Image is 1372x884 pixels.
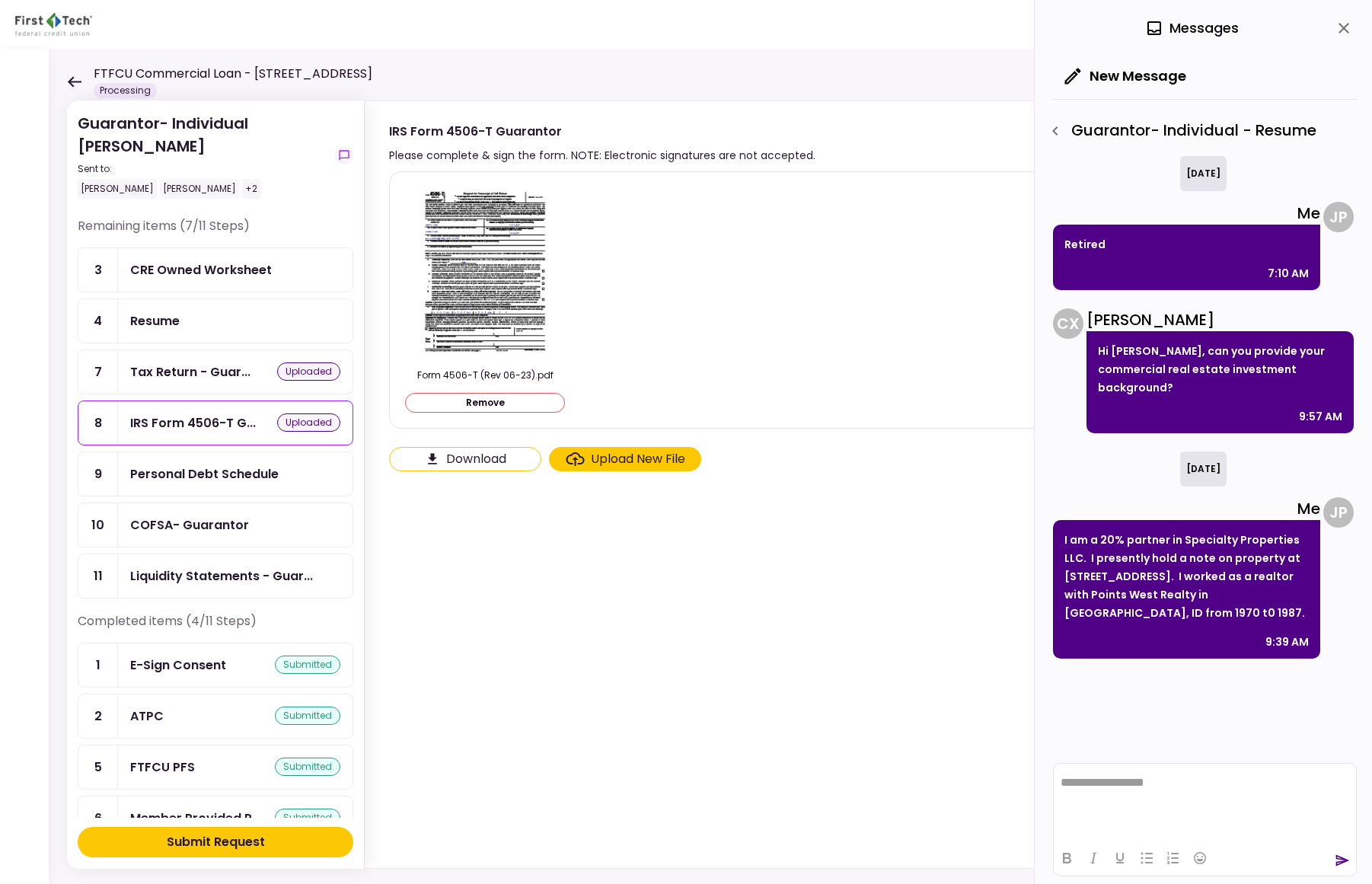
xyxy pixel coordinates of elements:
[78,452,118,496] div: 9
[549,447,701,471] span: Click here to upload the required document
[78,503,118,547] div: 10
[1268,264,1309,282] div: 7:10 AM
[1335,853,1350,868] button: send
[78,745,118,789] div: 5
[130,311,180,330] div: Resume
[389,447,541,471] button: Click here to download the document
[1331,15,1357,41] button: close
[78,745,353,790] a: 5FTFCU PFSsubmitted
[1053,202,1320,225] div: Me
[389,122,815,141] div: IRS Form 4506-T Guarantor
[78,401,118,445] div: 8
[78,299,118,343] div: 4
[1180,156,1227,191] div: [DATE]
[78,554,353,598] a: 11Liquidity Statements - Guarantor
[160,179,239,199] div: [PERSON_NAME]
[130,809,261,828] div: Member Provided PFS
[78,298,353,343] a: 4Resume
[78,452,353,496] a: 9Personal Debt Schedule
[78,217,353,247] div: Remaining items (7/11 Steps)
[78,643,118,687] div: 1
[1042,118,1357,144] div: Guarantor- Individual - Resume
[335,146,353,164] button: show-messages
[78,694,353,739] a: 2ATPCsubmitted
[94,83,157,98] div: Processing
[130,758,195,777] div: FTFCU PFS
[405,369,565,382] div: Form 4506-T (Rev 06-23).pdf
[275,809,340,827] div: submitted
[242,179,260,199] div: +2
[130,566,313,586] div: Liquidity Statements - Guarantor
[364,101,1342,869] div: IRS Form 4506-T GuarantorPlease complete & sign the form. NOTE: Electronic signatures are not acc...
[1086,308,1354,331] div: [PERSON_NAME]
[1064,235,1309,254] p: Retired
[130,413,256,432] div: IRS Form 4506-T Guarantor
[78,401,353,445] a: 8IRS Form 4506-T Guarantoruploaded
[275,758,340,776] div: submitted
[277,413,340,432] div: uploaded
[1054,764,1356,840] iframe: Rich Text Area
[78,349,353,394] a: 7Tax Return - Guarantoruploaded
[78,796,353,841] a: 6Member Provided PFSsubmitted
[1054,847,1080,869] button: Bold
[130,260,272,279] div: CRE Owned Worksheet
[78,694,118,738] div: 2
[78,112,329,199] div: Guarantor- Individual [PERSON_NAME]
[130,656,226,675] div: E-Sign Consent
[130,707,164,726] div: ATPC
[94,65,372,83] h1: FTFCU Commercial Loan - [STREET_ADDRESS]
[1265,633,1309,651] div: 9:39 AM
[1107,847,1133,869] button: Underline
[167,833,265,851] div: Submit Request
[78,643,353,688] a: 1E-Sign Consentsubmitted
[1053,308,1083,339] div: C X
[1080,847,1106,869] button: Italic
[130,362,250,381] div: Tax Return - Guarantor
[1098,342,1342,397] p: Hi [PERSON_NAME], can you provide your commercial real estate investment background?
[78,162,329,176] div: Sent to:
[78,248,118,292] div: 3
[1064,531,1309,622] p: I am a 20% partner in Specialty Properties LLC. I presently hold a note on property at [STREET_AD...
[1053,497,1320,520] div: Me
[78,503,353,547] a: 10COFSA- Guarantor
[591,450,685,468] div: Upload New File
[130,515,249,535] div: COFSA- Guarantor
[1180,452,1227,487] div: [DATE]
[78,350,118,394] div: 7
[15,13,92,36] img: Partner icon
[78,179,157,199] div: [PERSON_NAME]
[130,464,279,483] div: Personal Debt Schedule
[275,707,340,725] div: submitted
[1134,847,1160,869] button: Bullet list
[277,362,340,381] div: uploaded
[1299,407,1342,426] div: 9:57 AM
[78,827,353,857] button: Submit Request
[1160,847,1186,869] button: Numbered list
[389,146,815,164] div: Please complete & sign the form. NOTE: Electronic signatures are not accepted.
[78,247,353,292] a: 3CRE Owned Worksheet
[1053,56,1198,96] button: New Message
[1145,17,1239,40] div: Messages
[405,393,565,413] button: Remove
[1323,202,1354,232] div: J P
[1323,497,1354,528] div: J P
[78,554,118,598] div: 11
[1187,847,1213,869] button: Emojis
[78,796,118,840] div: 6
[78,612,353,643] div: Completed items (4/11 Steps)
[275,656,340,674] div: submitted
